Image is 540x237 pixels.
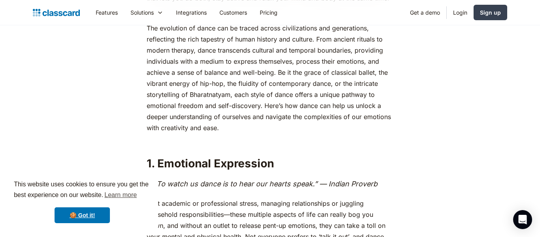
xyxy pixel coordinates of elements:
[213,4,253,21] a: Customers
[130,8,154,17] div: Solutions
[480,8,501,17] div: Sign up
[404,4,446,21] a: Get a demo
[33,7,80,18] a: home
[89,4,124,21] a: Features
[447,4,474,21] a: Login
[103,189,138,201] a: learn more about cookies
[147,156,393,171] h2: 1. Emotional Expression
[55,207,110,223] a: dismiss cookie message
[147,137,393,148] p: ‍
[170,4,213,21] a: Integrations
[14,180,151,201] span: This website uses cookies to ensure you get the best experience on our website.
[6,172,158,231] div: cookieconsent
[513,210,532,229] div: Open Intercom Messenger
[147,23,393,133] p: The evolution of dance can be traced across civilizations and generations, reflecting the rich ta...
[124,4,170,21] div: Solutions
[157,180,378,188] em: To watch us dance is to hear our hearts speak.” — Indian Proverb
[474,5,507,20] a: Sign up
[253,4,284,21] a: Pricing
